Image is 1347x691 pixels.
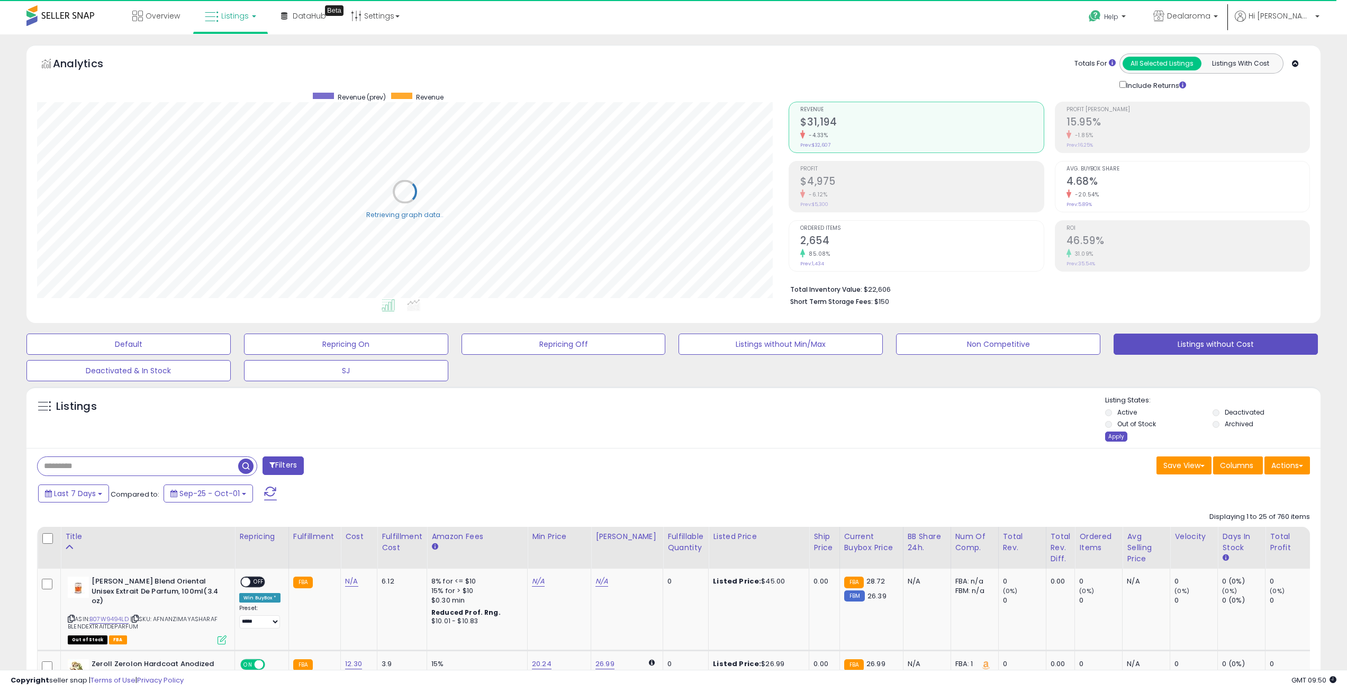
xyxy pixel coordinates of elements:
span: Avg. Buybox Share [1066,166,1309,172]
a: Hi [PERSON_NAME] [1235,11,1319,34]
p: Listing States: [1105,396,1321,406]
small: (0%) [1222,669,1237,678]
span: FBA [109,635,127,644]
span: Listings [221,11,249,21]
label: Out of Stock [1117,419,1156,428]
div: Repricing [239,531,284,542]
div: N/A [1127,659,1162,669]
div: 0 [1079,577,1122,586]
div: $0.30 min [431,596,519,605]
span: Dealaroma [1167,11,1210,21]
label: Active [1117,408,1137,417]
h2: 46.59% [1066,235,1309,249]
small: -1.85% [1071,131,1093,139]
div: Totals For [1074,59,1116,69]
h2: $4,975 [800,175,1043,190]
small: -4.33% [805,131,828,139]
small: (0%) [1222,587,1237,595]
div: 0 (0%) [1222,659,1265,669]
small: 85.08% [805,250,830,258]
div: FBA: n/a [955,577,990,586]
div: FBM: n/a [955,586,990,596]
span: Columns [1220,460,1253,471]
div: Min Price [532,531,586,542]
div: Fulfillment Cost [382,531,422,553]
div: 0.00 [813,659,831,669]
label: Archived [1225,419,1253,428]
div: Preset: [239,605,281,629]
button: Actions [1264,456,1310,474]
div: N/A [908,659,943,669]
div: Tooltip anchor [325,5,343,16]
strong: Copyright [11,675,49,685]
div: Fulfillment [293,531,336,542]
div: [PERSON_NAME] [595,531,658,542]
small: Prev: 1,434 [800,261,824,267]
small: Days In Stock. [1222,553,1228,563]
div: 0 [1003,596,1046,605]
div: 0.00 [813,577,831,586]
b: [PERSON_NAME] Blend Oriental Unisex Extrait De Parfum, 100ml(3.4 oz) [92,577,220,609]
div: 0 [667,659,700,669]
div: Avg Selling Price [1127,531,1165,564]
div: 3.9 [382,659,419,669]
div: Title [65,531,230,542]
small: FBA [293,659,313,671]
span: Sep-25 - Oct-01 [179,488,240,499]
label: Deactivated [1225,408,1264,417]
small: (0%) [1079,587,1094,595]
div: Ordered Items [1079,531,1118,553]
span: 2025-10-9 09:50 GMT [1291,675,1336,685]
h2: 4.68% [1066,175,1309,190]
small: (0%) [1079,669,1094,678]
div: Total Rev. Diff. [1051,531,1071,564]
b: Listed Price: [713,659,761,669]
div: Velocity [1174,531,1213,542]
small: -20.54% [1071,191,1099,199]
div: 6.12 [382,577,419,586]
div: 0 [1174,659,1217,669]
span: Revenue [800,107,1043,113]
span: $150 [874,297,889,307]
a: Privacy Policy [137,675,184,685]
small: (0%) [1270,669,1285,678]
h2: 2,654 [800,235,1043,249]
button: Default [26,334,231,355]
button: SJ [244,360,448,381]
a: N/A [532,576,545,587]
span: 26.99 [866,659,885,669]
a: N/A [345,576,358,587]
img: 31-1rEYavlL._SL40_.jpg [68,577,89,598]
div: N/A [1127,577,1162,586]
div: $10.01 - $10.83 [431,617,519,626]
div: 0 [667,577,700,586]
div: 0.00 [1051,577,1067,586]
button: Repricing Off [462,334,666,355]
div: Days In Stock [1222,531,1261,553]
div: 0 [1270,577,1313,586]
button: Listings without Min/Max [679,334,883,355]
div: 0.00 [1051,659,1067,669]
b: Short Term Storage Fees: [790,297,873,306]
div: ASIN: [68,577,227,643]
small: (0%) [1174,587,1189,595]
a: N/A [595,576,608,587]
div: $0.30 min [431,669,519,678]
small: (0%) [1003,587,1018,595]
span: | SKU: AFNANZIMAYASHARAF BLENDEXTRAITDEPARFUM [68,615,218,631]
span: ON [241,660,255,669]
button: Listings With Cost [1201,57,1280,70]
span: Ordered Items [800,226,1043,231]
div: Include Returns [1111,79,1199,91]
button: Deactivated & In Stock [26,360,231,381]
div: 8% for <= $10 [431,577,519,586]
small: Prev: 35.54% [1066,261,1095,267]
div: 0 [1270,659,1313,669]
div: 0 [1270,596,1313,605]
div: BB Share 24h. [908,531,946,553]
span: Compared to: [111,489,159,499]
div: 0 (0%) [1222,577,1265,586]
div: 15% [431,659,519,669]
button: Filters [263,456,304,475]
div: Cost [345,531,373,542]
